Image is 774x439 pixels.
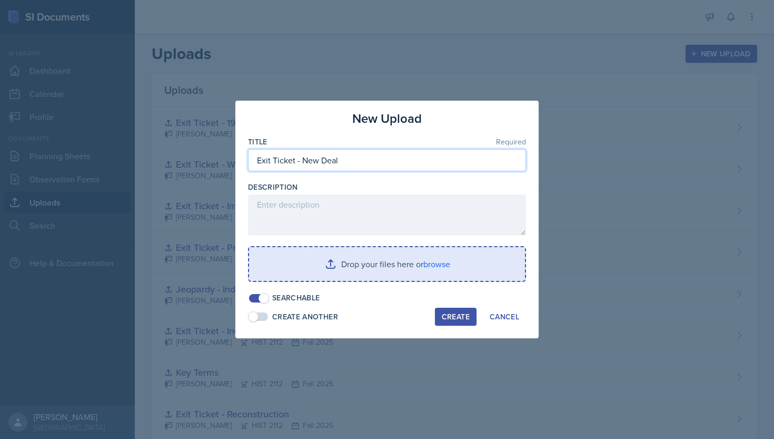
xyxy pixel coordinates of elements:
button: Create [435,308,477,326]
input: Enter title [248,149,526,171]
label: Title [248,136,267,147]
div: Create Another [272,311,338,323]
div: Searchable [272,292,320,304]
h3: New Upload [352,109,422,128]
div: Cancel [490,313,519,321]
button: Cancel [483,308,526,326]
span: Required [496,138,526,145]
label: Description [248,182,298,192]
div: Create [442,313,470,321]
